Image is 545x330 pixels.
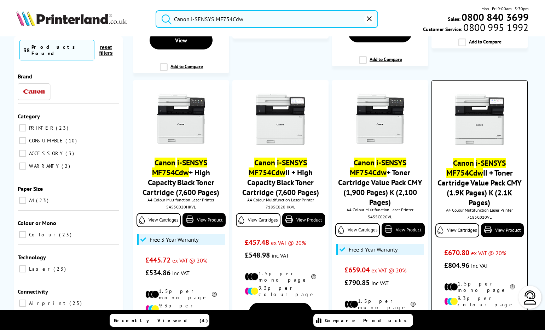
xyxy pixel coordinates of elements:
span: 23 [56,125,70,131]
div: 7185C020VL [437,214,522,220]
span: 10 [65,137,79,144]
a: View Product [382,223,425,237]
span: 0800 995 1992 [462,24,528,31]
span: Connectivity [18,288,48,295]
li: 9.3p per colour page [145,302,217,315]
span: £445.72 [145,255,170,265]
span: ex VAT @ 20% [371,267,406,274]
span: CONSUMABLE [27,137,65,144]
span: £790.85 [344,278,370,287]
a: View Product [481,223,524,237]
mark: MF754Cdw [350,167,387,177]
span: inc VAT [371,279,389,287]
img: Printerland Logo [16,11,127,26]
input: PRINTER 23 [19,124,26,131]
a: View Cartridges [435,223,480,237]
input: Airprint 23 [19,300,26,307]
span: Laser [27,266,53,272]
span: 38 [23,47,30,54]
mark: i-SENSYS [476,158,506,168]
span: ACCESSORY [27,150,65,157]
a: View Product [282,213,325,227]
span: Compare Products [325,317,411,324]
mark: i-SENSYS [376,158,406,167]
span: A4 [27,197,35,204]
label: Add to Compare [458,39,501,52]
mark: MF754Cdw [249,167,285,177]
a: View [150,31,213,49]
span: A4 Colour Multifunction Laser Printer [137,197,226,202]
a: Printerland Logo [16,11,147,28]
li: 1.5p per mono page [245,270,316,283]
a: View Cartridges [137,213,181,227]
li: 1.5p per mono page [145,288,217,301]
a: Canon i-SENSYS MF754Cdw+ Toner Cartridge Value Pack CMY (1,900 Pages) K (2,100 Pages) [338,158,422,207]
span: ex VAT @ 20% [172,257,207,264]
span: A4 Colour Multifunction Laser Printer [435,207,524,213]
img: user-headset-light.svg [523,290,537,305]
span: Sales: [448,16,460,22]
span: PRINTER [27,125,55,131]
span: £804.96 [444,261,469,270]
a: View [249,303,312,321]
span: Recently Viewed (4) [114,317,208,324]
span: ex VAT @ 20% [271,239,306,246]
span: A4 Colour Multifunction Laser Printer [335,207,424,212]
input: CONSUMABLE 10 [19,137,26,144]
img: Canon-MF754Cdw-Front-Small.jpg [155,93,208,146]
li: 9.3p per colour page [245,285,316,297]
a: Recently Viewed (4) [110,314,209,327]
span: 3 [65,150,76,157]
span: WARRANTY [27,163,61,169]
input: A4 23 [19,197,26,204]
mark: Canon [254,158,275,167]
input: WARRANTY 2 [19,163,26,170]
li: 1.5p per mono page [444,281,515,293]
a: View Product [182,213,226,227]
input: Search product or brand [156,10,378,28]
a: View Cartridges [236,213,280,227]
span: Mon - Fri 9:00am - 5:30pm [481,5,529,12]
span: Brand [18,73,32,80]
a: 0800 840 3699 [460,14,529,20]
mark: Canon [354,158,375,167]
div: 7185C020HKVL [238,204,323,210]
mark: MF754Cdw [152,167,189,177]
div: 5455C020HKVL [138,204,224,210]
span: Free 3 Year Warranty [349,246,398,253]
mark: Canon [453,158,474,168]
input: ACCESSORY 3 [19,150,26,157]
img: Canon-MF754Cdw-Front-Small.jpg [354,93,407,146]
button: reset filters [94,44,117,56]
input: Colour 23 [19,231,26,238]
span: 23 [53,266,68,272]
div: Products Found [31,44,91,57]
span: Technology [18,254,46,261]
span: 2 [62,163,72,169]
input: Laser 23 [19,265,26,272]
span: 23 [59,231,73,238]
label: Add to Compare [359,56,402,70]
span: Colour or Mono [18,219,56,226]
span: Paper Size [18,185,43,192]
div: 5455C020VL [337,214,423,219]
a: Canon i-SENSYS MF754CdwII + High Capacity Black Toner Cartridge (7,600 Pages) [242,158,319,197]
mark: MF754Cdw [446,168,483,178]
span: A4 Colour Multifunction Laser Printer [236,197,325,202]
b: 0800 840 3699 [462,11,529,24]
span: Customer Service: [423,24,528,33]
img: Canon [23,89,45,94]
span: Category [18,113,40,120]
img: canon-mf754cdw-ii-front-small.jpg [453,93,506,146]
span: £670.80 [444,248,469,257]
li: 1.5p per mono page [344,298,416,311]
span: ex VAT @ 20% [471,249,506,257]
span: View [274,308,286,316]
img: canon-mf754cdw-ii-front-small.jpg [254,93,307,146]
span: inc VAT [471,262,488,269]
span: 23 [36,197,50,204]
span: inc VAT [172,270,190,277]
mark: i-SENSYS [277,158,307,167]
a: Canon i-SENSYS MF754CdwII + Toner Cartridge Value Pack CMY (1.9K Pages) K (2.1K Pages) [437,158,522,207]
span: inc VAT [272,252,289,259]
